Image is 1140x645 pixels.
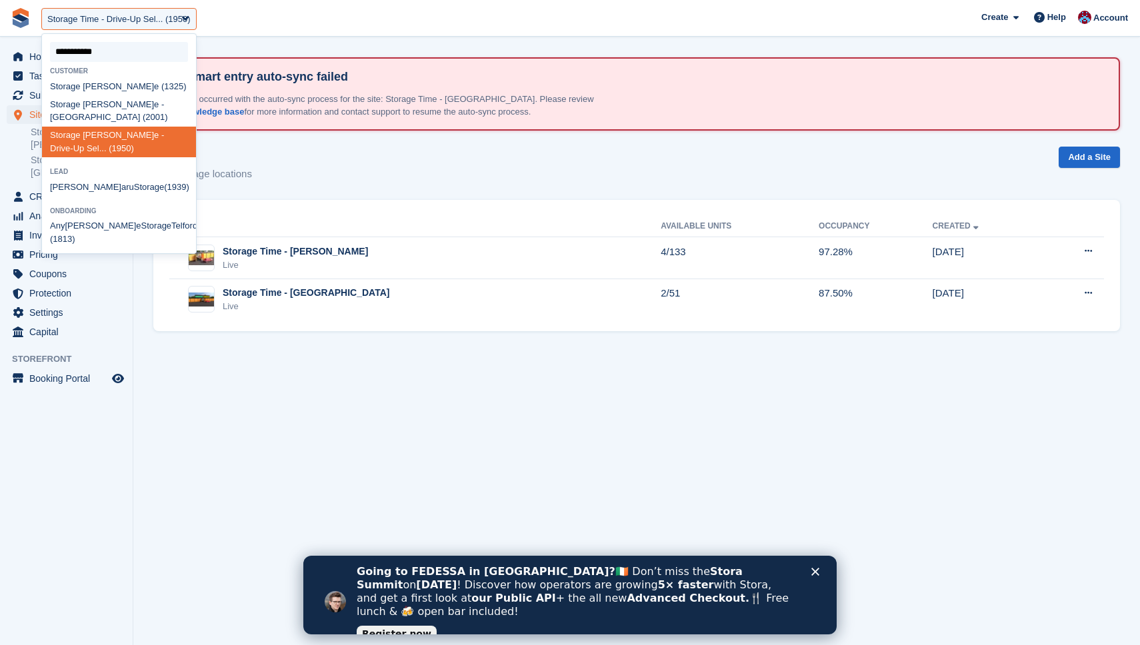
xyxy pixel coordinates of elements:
img: Image of Storage Time - Sharston site [189,251,214,265]
div: Lead [42,168,196,175]
a: Preview store [110,370,126,386]
td: 2/51 [661,279,819,320]
div: Storage Time - [GEOGRAPHIC_DATA] [223,286,389,300]
div: Storage Time - Drive-Up Sel... (1950) [47,13,191,26]
span: Storage [134,182,165,192]
td: 87.50% [819,279,933,320]
div: Live [223,300,389,313]
span: Storage [50,99,81,109]
span: Subscriptions [29,86,109,105]
a: Register now [53,70,133,86]
a: menu [7,187,126,206]
a: menu [7,265,126,283]
span: Protection [29,284,109,303]
a: knowledge base [177,107,244,117]
th: Available Units [661,216,819,237]
iframe: Intercom live chat banner [303,556,837,634]
a: Created [933,221,981,231]
div: Close [508,12,521,20]
span: Booking Portal [29,369,109,388]
span: Create [981,11,1008,24]
span: Storage [50,81,81,91]
span: [PERSON_NAME] [83,99,154,109]
span: [PERSON_NAME] [83,130,154,140]
a: menu [7,245,126,264]
img: stora-icon-8386f47178a22dfd0bd8f6a31ec36ba5ce8667c1dd55bd0f319d3a0aa187defe.svg [11,8,31,28]
a: menu [7,105,126,124]
div: Any e Telford (1813) [42,217,196,249]
span: Storage [141,221,172,231]
div: Onboarding [42,207,196,215]
a: Add a Site [1059,147,1120,169]
span: Settings [29,303,109,322]
span: [PERSON_NAME] [83,81,154,91]
span: Help [1047,11,1066,24]
a: menu [7,369,126,388]
td: 4/133 [661,237,819,279]
a: menu [7,226,126,245]
a: menu [7,86,126,105]
div: Storage Time - [PERSON_NAME] [223,245,368,259]
span: Tasks [29,67,109,85]
th: Occupancy [819,216,933,237]
div: Live [223,259,368,272]
img: David Hughes [1078,11,1091,24]
span: Home [29,47,109,66]
a: menu [7,67,126,85]
span: CRM [29,187,109,206]
div: aru (1939) [42,179,196,197]
div: e - Drive-Up Sel... (1950) [42,127,196,158]
div: e (1325) [42,77,196,95]
a: Storage Time - [PERSON_NAME] [31,126,126,151]
div: Customer [42,67,196,75]
span: [PERSON_NAME] [50,182,121,192]
td: 97.28% [819,237,933,279]
span: Capital [29,322,109,341]
span: Sites [29,105,109,124]
td: [DATE] [933,237,1041,279]
span: Invoices [29,226,109,245]
div: e - [GEOGRAPHIC_DATA] (2001) [42,95,196,127]
span: [PERSON_NAME] [65,221,136,231]
a: Storage Time - [GEOGRAPHIC_DATA] [31,154,126,179]
span: Storage [50,130,81,140]
span: Analytics [29,207,109,225]
h1: Sites [153,147,252,165]
p: An error occurred with the auto-sync process for the site: Storage Time - [GEOGRAPHIC_DATA]. Plea... [165,93,632,119]
span: Storefront [12,352,133,366]
a: menu [7,284,126,303]
a: menu [7,47,126,66]
h4: Smart entry auto-sync failed [181,69,1108,85]
img: Image of Storage Time - Manchester site [189,293,214,307]
a: menu [7,322,126,341]
a: menu [7,207,126,225]
span: Account [1093,11,1128,25]
span: Pricing [29,245,109,264]
td: [DATE] [933,279,1041,320]
th: Site [169,216,661,237]
a: menu [7,303,126,322]
span: Coupons [29,265,109,283]
p: Your storage locations [153,167,252,182]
